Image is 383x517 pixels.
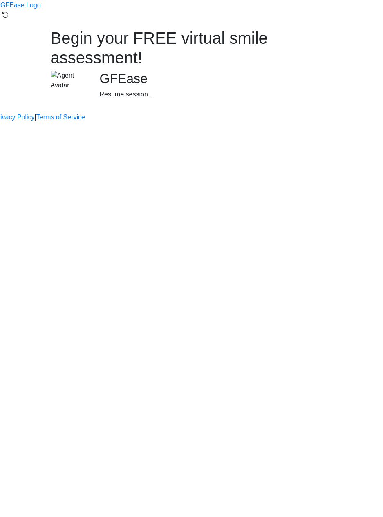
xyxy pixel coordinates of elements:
h2: GFEase [100,71,333,86]
div: Resume session... [100,90,333,99]
a: Terms of Service [36,112,85,122]
a: | [35,112,36,122]
img: Agent Avatar [51,71,87,90]
h1: Begin your FREE virtual smile assessment! [51,28,333,67]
